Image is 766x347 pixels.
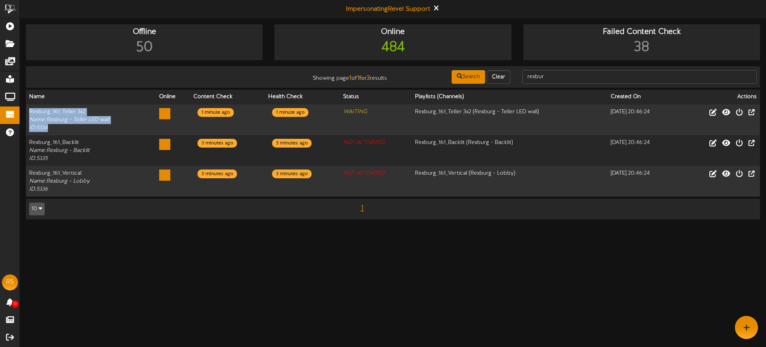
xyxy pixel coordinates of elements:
div: Offline [28,26,261,38]
div: 3 minutes ago [272,139,312,148]
th: Health Check [265,90,340,104]
td: Rexburg_161_Backlit [26,135,156,166]
i: ID: 5336 [29,186,48,192]
td: Rexburg_161_Teller 3x2 ( Rexburg - Teller LED wall ) [412,104,608,136]
i: Name: Rexburg - Teller LED wall [29,117,109,123]
div: RS [2,274,18,290]
div: 38 [525,37,758,58]
th: Playlists (Channels) [412,90,608,104]
button: 10 [29,203,45,215]
td: [DATE] 20:46:24 [608,166,676,197]
i: NOT ACTIVATED [343,140,385,146]
div: 484 [276,37,509,58]
input: -- Search -- [522,70,757,84]
td: [DATE] 20:46:24 [608,104,676,136]
button: Clear [487,70,510,84]
div: 50 [28,37,261,58]
i: NOT ACTIVATED [343,170,385,176]
div: 3 minutes ago [197,170,237,178]
strong: 3 [367,75,370,82]
span: 0 [12,300,19,308]
td: Rexburg_161_Backlit ( Rexburg - Backlit ) [412,135,608,166]
div: Online [276,26,509,38]
i: Name: Rexburg - Backlit [29,148,90,154]
i: WAITING [343,109,367,115]
i: ID: 5334 [29,125,48,131]
div: Failed Content Check [525,26,758,38]
td: Rexburg_161_Vertical ( Rexburg - Lobby ) [412,166,608,197]
th: Actions [676,90,760,104]
td: [DATE] 20:46:24 [608,135,676,166]
td: Rexburg_161_Teller 3x2 [26,104,156,136]
div: Showing page of for results [270,69,393,83]
th: Created On [608,90,676,104]
i: Name: Rexburg - Lobby [29,178,90,184]
span: 1 [359,204,365,213]
div: 1 minute ago [272,108,308,117]
th: Content Check [190,90,265,104]
th: Name [26,90,156,104]
th: Status [340,90,412,104]
div: 3 minutes ago [197,139,237,148]
i: ID: 5335 [29,156,47,162]
div: 3 minutes ago [272,170,312,178]
th: Online [156,90,190,104]
strong: 1 [357,75,359,82]
strong: 1 [349,75,351,82]
div: 1 minute ago [197,108,234,117]
td: Rexburg_161_Vertical [26,166,156,197]
button: Search [452,70,485,84]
